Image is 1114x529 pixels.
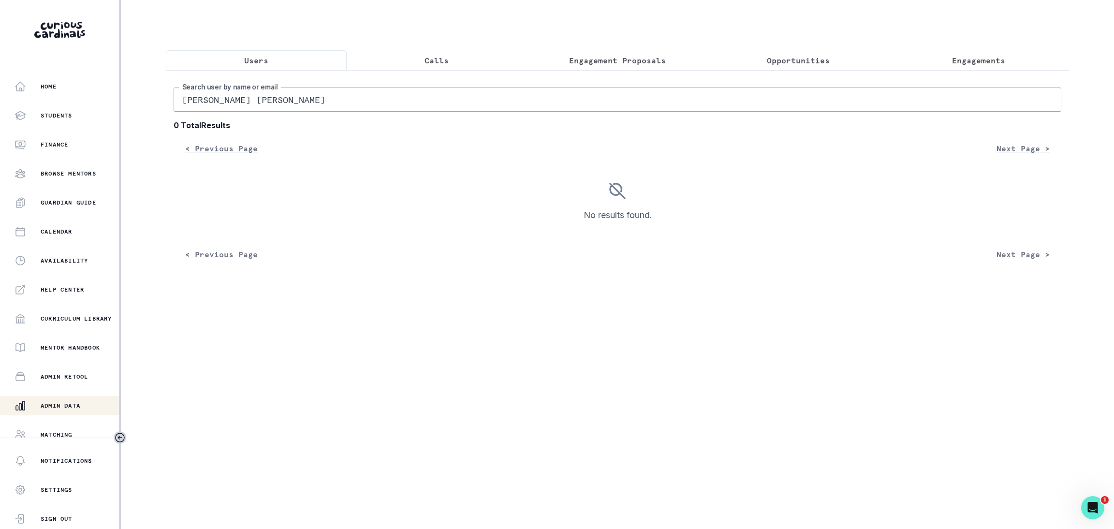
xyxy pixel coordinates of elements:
p: Mentor Handbook [41,344,100,352]
p: Engagement Proposals [569,55,666,66]
p: Browse Mentors [41,170,96,177]
p: Home [41,83,57,90]
button: Next Page > [985,245,1061,264]
span: 1 [1101,496,1109,504]
p: Engagements [952,55,1005,66]
p: Curriculum Library [41,315,112,323]
iframe: Intercom live chat [1081,496,1104,519]
p: Admin Retool [41,373,88,381]
b: 0 Total Results [174,119,1061,131]
button: < Previous Page [174,245,269,264]
p: Matching [41,431,73,439]
p: Admin Data [41,402,80,410]
p: Sign Out [41,515,73,523]
p: Calendar [41,228,73,235]
p: Help Center [41,286,84,294]
p: Opportunities [767,55,830,66]
p: Calls [425,55,449,66]
button: Next Page > [985,139,1061,158]
p: Guardian Guide [41,199,96,206]
button: Toggle sidebar [114,431,126,444]
p: No results found. [584,208,652,221]
button: < Previous Page [174,139,269,158]
img: Curious Cardinals Logo [34,22,85,38]
p: Finance [41,141,68,148]
p: Students [41,112,73,119]
p: Notifications [41,457,92,465]
p: Availability [41,257,88,264]
p: Users [244,55,268,66]
p: Settings [41,486,73,494]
